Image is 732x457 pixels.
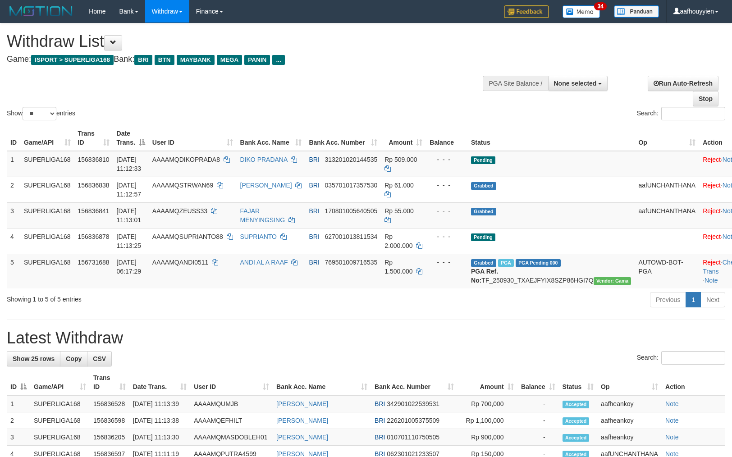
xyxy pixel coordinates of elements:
td: SUPERLIGA168 [20,177,74,202]
th: Trans ID: activate to sort column ascending [74,125,113,151]
span: AAAAMQZEUSS33 [152,207,207,215]
input: Search: [661,107,725,120]
td: 156836205 [90,429,129,446]
b: PGA Ref. No: [471,268,498,284]
span: BRI [375,434,385,441]
td: 156836598 [90,412,129,429]
button: None selected [548,76,608,91]
td: 2 [7,412,30,429]
th: Status: activate to sort column ascending [559,370,598,395]
span: MEGA [217,55,242,65]
img: Button%20Memo.svg [563,5,600,18]
td: AAAAMQMASDOBLEH01 [190,429,273,446]
td: Rp 700,000 [457,395,517,412]
a: Reject [703,182,721,189]
a: DIKO PRADANA [240,156,288,163]
span: Pending [471,233,495,241]
th: Amount: activate to sort column ascending [457,370,517,395]
a: 1 [686,292,701,307]
span: [DATE] 11:12:57 [117,182,142,198]
td: aafheankoy [597,395,662,412]
th: Status [467,125,635,151]
span: BRI [309,156,319,163]
td: 3 [7,202,20,228]
img: MOTION_logo.png [7,5,75,18]
td: 1 [7,151,20,177]
div: PGA Site Balance / [483,76,548,91]
td: - [517,395,559,412]
th: Op: activate to sort column ascending [635,125,699,151]
h1: Withdraw List [7,32,479,50]
a: [PERSON_NAME] [240,182,292,189]
div: - - - [430,232,464,241]
span: BTN [155,55,174,65]
span: 156836838 [78,182,110,189]
span: AAAAMQDIKOPRADA8 [152,156,220,163]
span: 156836878 [78,233,110,240]
span: Copy 226201005375509 to clipboard [387,417,439,424]
span: Accepted [563,401,590,408]
th: Game/API: activate to sort column ascending [20,125,74,151]
a: Note [705,277,718,284]
td: 4 [7,228,20,254]
a: Stop [693,91,718,106]
span: 156836841 [78,207,110,215]
td: AUTOWD-BOT-PGA [635,254,699,288]
a: CSV [87,351,112,366]
span: [DATE] 11:12:33 [117,156,142,172]
td: SUPERLIGA168 [20,254,74,288]
td: 156836528 [90,395,129,412]
a: [PERSON_NAME] [276,434,328,441]
th: Op: activate to sort column ascending [597,370,662,395]
span: Copy 313201020144535 to clipboard [325,156,377,163]
div: - - - [430,258,464,267]
th: ID [7,125,20,151]
th: User ID: activate to sort column ascending [190,370,273,395]
span: AAAAMQANDI0511 [152,259,209,266]
div: - - - [430,155,464,164]
span: Rp 61.000 [384,182,414,189]
img: Feedback.jpg [504,5,549,18]
label: Search: [637,107,725,120]
span: Copy 170801005640505 to clipboard [325,207,377,215]
span: Rp 2.000.000 [384,233,412,249]
span: BRI [134,55,152,65]
span: CSV [93,355,106,362]
a: Show 25 rows [7,351,60,366]
td: 5 [7,254,20,288]
span: BRI [375,417,385,424]
span: None selected [554,80,597,87]
a: SUPRIANTO [240,233,277,240]
td: SUPERLIGA168 [20,228,74,254]
th: Balance: activate to sort column ascending [517,370,559,395]
td: aafUNCHANTHANA [635,177,699,202]
td: Rp 1,100,000 [457,412,517,429]
a: Reject [703,207,721,215]
img: panduan.png [614,5,659,18]
a: FAJAR MENYINGSING [240,207,285,224]
th: Date Trans.: activate to sort column descending [113,125,149,151]
span: BRI [309,233,319,240]
td: aafheankoy [597,412,662,429]
span: BRI [309,182,319,189]
td: 2 [7,177,20,202]
span: [DATE] 11:13:01 [117,207,142,224]
span: PANIN [244,55,270,65]
a: Note [665,434,679,441]
span: Copy 010701110750505 to clipboard [387,434,439,441]
span: ISPORT > SUPERLIGA168 [31,55,114,65]
span: Accepted [563,417,590,425]
input: Search: [661,351,725,365]
span: Copy 769501009716535 to clipboard [325,259,377,266]
td: TF_250930_TXAEJFYIX8SZP86HGI7Q [467,254,635,288]
span: [DATE] 11:13:25 [117,233,142,249]
td: [DATE] 11:13:39 [129,395,191,412]
span: Vendor URL: https://trx31.1velocity.biz [594,277,631,285]
th: Bank Acc. Name: activate to sort column ascending [237,125,306,151]
td: SUPERLIGA168 [30,412,90,429]
span: AAAAMQSUPRIANTO88 [152,233,223,240]
a: Reject [703,259,721,266]
span: Show 25 rows [13,355,55,362]
span: BRI [375,400,385,407]
span: Copy 035701017357530 to clipboard [325,182,377,189]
